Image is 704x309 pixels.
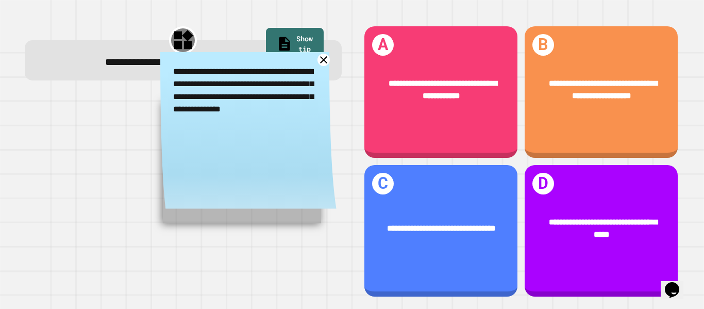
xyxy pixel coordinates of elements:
[266,28,324,62] a: Show tip
[532,34,555,56] h1: B
[372,34,394,56] h1: A
[372,173,394,195] h1: C
[661,268,694,299] iframe: chat widget
[532,173,555,195] h1: D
